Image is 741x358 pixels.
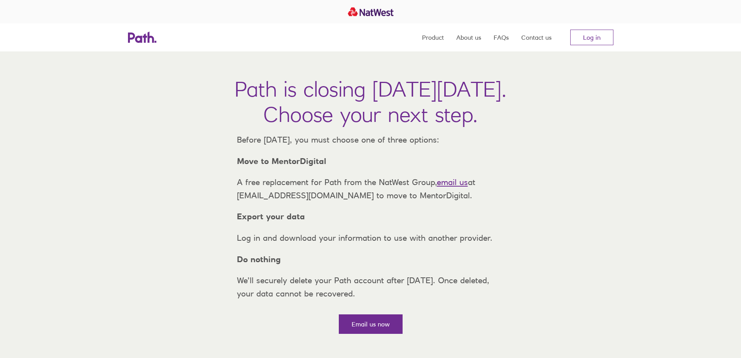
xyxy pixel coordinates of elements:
h1: Path is closing [DATE][DATE]. Choose your next step. [235,76,506,127]
p: We’ll securely delete your Path account after [DATE]. Once deleted, your data cannot be recovered. [231,274,511,300]
a: Product [422,23,444,51]
a: Log in [570,30,613,45]
a: email us [437,177,468,187]
a: Contact us [521,23,552,51]
a: Email us now [339,314,403,334]
p: Log in and download your information to use with another provider. [231,231,511,245]
strong: Export your data [237,212,305,221]
p: A free replacement for Path from the NatWest Group, at [EMAIL_ADDRESS][DOMAIN_NAME] to move to Me... [231,176,511,202]
strong: Move to MentorDigital [237,156,326,166]
strong: Do nothing [237,254,281,264]
a: FAQs [494,23,509,51]
a: About us [456,23,481,51]
p: Before [DATE], you must choose one of three options: [231,133,511,146]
